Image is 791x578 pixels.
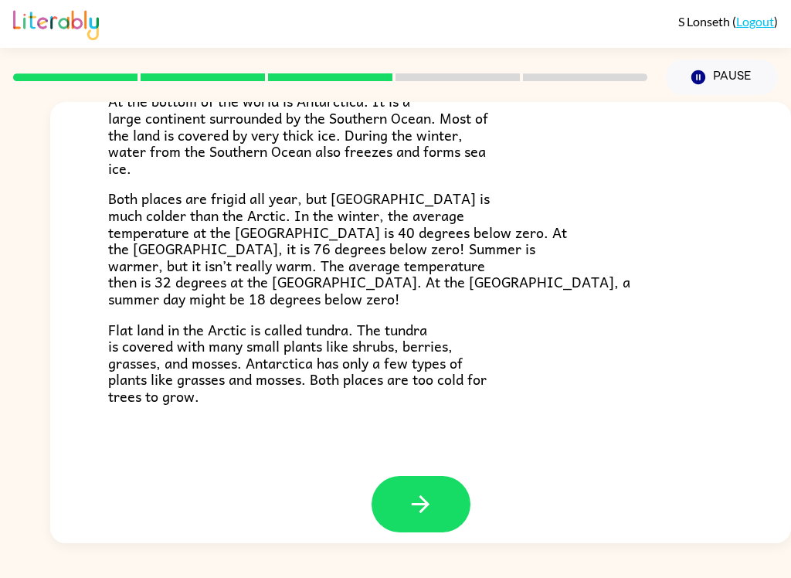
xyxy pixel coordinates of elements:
span: Both places are frigid all year, but [GEOGRAPHIC_DATA] is much colder than the Arctic. In the win... [108,187,630,310]
a: Logout [736,14,774,29]
div: ( ) [678,14,778,29]
img: Literably [13,6,99,40]
button: Pause [666,59,778,95]
span: Flat land in the Arctic is called tundra. The tundra is covered with many small plants like shrub... [108,318,487,407]
span: At the bottom of the world is Antarctica. It is a large continent surrounded by the Southern Ocea... [108,90,488,178]
span: S Lonseth [678,14,732,29]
